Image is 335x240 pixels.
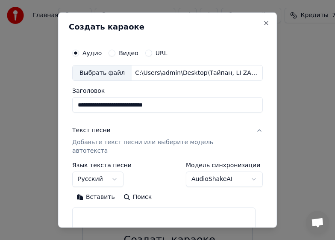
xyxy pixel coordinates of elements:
button: Текст песниДобавьте текст песни или выберите модель автотекста [72,119,263,162]
p: Добавьте текст песни или выберите модель автотекста [72,138,249,155]
div: C:\Users\admin\Desktop\Тайпан, LI ZA - Не сойти с ума.mp3 [132,68,262,77]
button: Вставить [72,190,119,204]
h2: Создать караоке [69,23,266,30]
label: Модель синхронизации [186,162,263,168]
label: URL [156,50,167,56]
label: Аудио [82,50,102,56]
div: Выбрать файл [73,65,132,80]
button: Поиск [119,190,156,204]
label: Язык текста песни [72,162,132,168]
label: Видео [119,50,138,56]
label: Заголовок [72,88,263,94]
div: Текст песни [72,126,111,135]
